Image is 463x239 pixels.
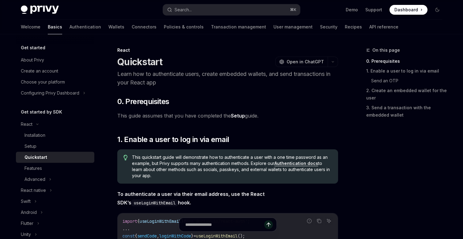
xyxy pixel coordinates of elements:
[365,7,382,13] a: Support
[16,163,94,174] a: Features
[117,97,169,106] span: 0. Prerequisites
[21,209,37,216] div: Android
[16,54,94,65] a: About Privy
[48,20,62,34] a: Basics
[369,20,398,34] a: API reference
[366,86,447,103] a: 2. Create an embedded wallet for the user
[432,5,442,15] button: Toggle dark mode
[346,7,358,13] a: Demo
[21,89,79,97] div: Configuring Privy Dashboard
[16,77,94,88] a: Choose your platform
[123,155,128,160] svg: Tip
[117,135,229,144] span: 1. Enable a user to log in via email
[24,143,36,150] div: Setup
[16,152,94,163] a: Quickstart
[21,78,65,86] div: Choose your platform
[117,191,265,206] strong: To authenticate a user via their email address, use the React SDK’s hook.
[132,154,332,179] span: This quickstart guide will demonstrate how to authenticate a user with a one time password as an ...
[290,7,296,12] span: ⌘ K
[21,44,45,51] h5: Get started
[273,20,313,34] a: User management
[24,165,42,172] div: Features
[21,108,62,116] h5: Get started by SDK
[366,56,447,66] a: 0. Prerequisites
[16,130,94,141] a: Installation
[117,56,163,67] h1: Quickstart
[390,5,427,15] a: Dashboard
[211,20,266,34] a: Transaction management
[16,65,94,77] a: Create an account
[287,59,324,65] span: Open in ChatGPT
[108,20,124,34] a: Wallets
[320,20,337,34] a: Security
[372,47,400,54] span: On this page
[21,187,46,194] div: React native
[163,4,300,15] button: Search...⌘K
[117,47,338,53] div: React
[21,198,31,205] div: Swift
[21,20,40,34] a: Welcome
[274,161,318,166] a: Authentication docs
[16,141,94,152] a: Setup
[21,6,59,14] img: dark logo
[117,111,338,120] span: This guide assumes that you have completed the guide.
[117,70,338,87] p: Learn how to authenticate users, create embedded wallets, and send transactions in your React app
[371,76,447,86] a: Send an OTP
[24,176,45,183] div: Advanced
[21,67,58,75] div: Create an account
[275,57,328,67] button: Open in ChatGPT
[231,113,245,119] a: Setup
[132,20,156,34] a: Connectors
[345,20,362,34] a: Recipes
[366,103,447,120] a: 3. Send a transaction with the embedded wallet
[21,56,44,64] div: About Privy
[394,7,418,13] span: Dashboard
[131,200,178,206] code: useLoginWithEmail
[24,154,47,161] div: Quickstart
[24,132,45,139] div: Installation
[164,20,204,34] a: Policies & controls
[264,220,273,229] button: Send message
[175,6,192,13] div: Search...
[21,231,31,238] div: Unity
[70,20,101,34] a: Authentication
[21,220,33,227] div: Flutter
[366,66,447,76] a: 1. Enable a user to log in via email
[21,121,32,128] div: React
